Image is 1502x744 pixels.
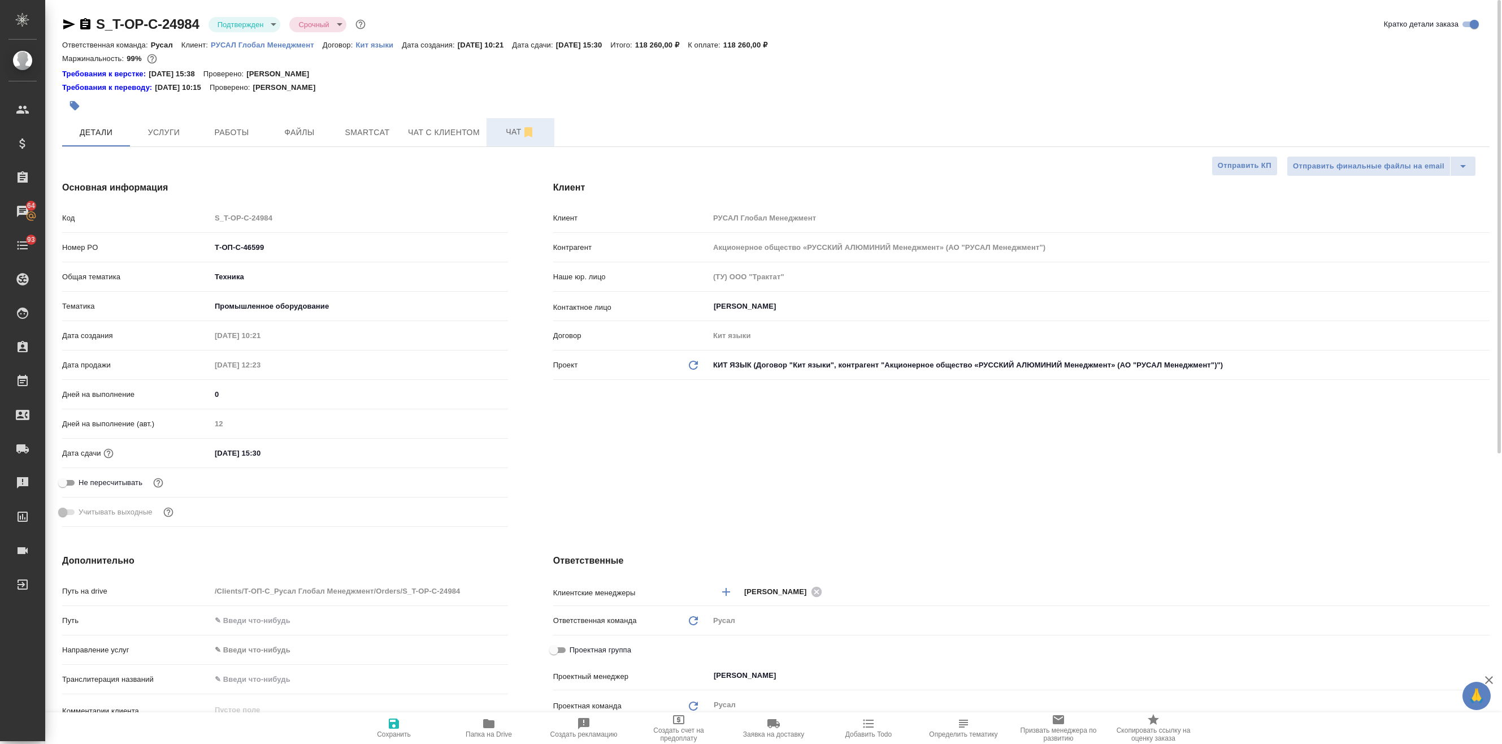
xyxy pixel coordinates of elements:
[211,357,310,373] input: Пустое поле
[211,210,508,226] input: Пустое поле
[635,41,688,49] p: 118 260,00 ₽
[210,82,253,93] p: Проверено:
[62,68,149,80] div: Нажми, чтобы открыть папку с инструкцией
[211,239,508,256] input: ✎ Введи что-нибудь
[62,330,211,341] p: Дата создания
[1384,19,1458,30] span: Кратко детали заказа
[570,644,631,656] span: Проектная группа
[553,700,622,712] p: Проектная команда
[709,269,1490,285] input: Пустое поле
[253,82,324,93] p: [PERSON_NAME]
[246,68,318,80] p: [PERSON_NAME]
[20,200,42,211] span: 64
[211,40,323,49] a: РУСАЛ Глобал Менеджмент
[62,301,211,312] p: Тематика
[1462,682,1491,710] button: 🙏
[62,68,149,80] a: Требования к верстке:
[1113,726,1194,742] span: Скопировать ссылку на оценку заказа
[353,17,368,32] button: Доп статусы указывают на важность/срочность заказа
[553,671,709,682] p: Проектный менеджер
[845,730,892,738] span: Добавить Todo
[211,583,508,599] input: Пустое поле
[709,327,1490,344] input: Пустое поле
[62,644,211,656] p: Направление услуг
[340,126,394,140] span: Smartcat
[211,297,508,316] div: Промышленное оборудование
[62,82,155,93] a: Требования к переводу:
[151,475,166,490] button: Включи, если не хочешь, чтобы указанная дата сдачи изменилась после переставления заказа в 'Подтв...
[743,730,804,738] span: Заявка на доставку
[553,615,637,626] p: Ответственная команда
[1483,305,1486,308] button: Open
[209,17,281,32] div: Подтвержден
[402,41,457,49] p: Дата создания:
[553,242,709,253] p: Контрагент
[550,730,618,738] span: Создать рекламацию
[493,125,548,139] span: Чат
[3,231,42,259] a: 93
[295,20,332,29] button: Срочный
[62,242,211,253] p: Номер PO
[211,641,508,660] div: ✎ Введи что-нибудь
[62,360,211,371] p: Дата продажи
[62,82,155,93] div: Нажми, чтобы открыть папку с инструкцией
[821,712,916,744] button: Добавить Todo
[62,674,211,685] p: Транслитерация названий
[211,445,310,461] input: ✎ Введи что-нибудь
[355,40,402,49] a: Кит языки
[62,54,127,63] p: Маржинальность:
[553,302,709,313] p: Контактное лицо
[62,41,151,49] p: Ответственная команда:
[211,671,508,687] input: ✎ Введи что-нибудь
[145,51,159,66] button: 1200.00 RUB;
[161,505,176,520] button: Выбери, если сб и вс нужно считать рабочими днями для выполнения заказа.
[155,82,210,93] p: [DATE] 10:15
[211,612,508,629] input: ✎ Введи что-нибудь
[553,360,578,371] p: Проект
[929,730,997,738] span: Определить тематику
[79,477,142,488] span: Не пересчитывать
[79,18,92,31] button: Скопировать ссылку
[181,41,211,49] p: Клиент:
[744,585,826,599] div: [PERSON_NAME]
[1218,159,1271,172] span: Отправить КП
[1106,712,1201,744] button: Скопировать ссылку на оценку заказа
[62,554,508,568] h4: Дополнительно
[323,41,356,49] p: Договор:
[20,234,42,245] span: 93
[215,644,494,656] div: ✎ Введи что-нибудь
[211,386,508,403] input: ✎ Введи что-нибудь
[553,554,1490,568] h4: Ответственные
[1018,726,1099,742] span: Призвать менеджера по развитию
[62,271,211,283] p: Общая тематика
[96,16,199,32] a: S_T-OP-C-24984
[726,712,821,744] button: Заявка на доставку
[638,726,719,742] span: Создать счет на предоплату
[62,389,211,400] p: Дней на выполнение
[723,41,776,49] p: 118 260,00 ₽
[377,730,411,738] span: Сохранить
[408,126,480,140] span: Чат с клиентом
[355,41,402,49] p: Кит языки
[62,181,508,194] h4: Основная информация
[127,54,144,63] p: 99%
[1293,160,1444,173] span: Отправить финальные файлы на email
[3,197,42,226] a: 64
[289,17,346,32] div: Подтвержден
[1467,684,1486,708] span: 🙏
[272,126,327,140] span: Файлы
[151,41,181,49] p: Русал
[553,181,1490,194] h4: Клиент
[631,712,726,744] button: Создать счет на предоплату
[62,18,76,31] button: Скопировать ссылку для ЯМессенджера
[553,213,709,224] p: Клиент
[62,213,211,224] p: Код
[62,418,211,430] p: Дней на выполнение (авт.)
[346,712,441,744] button: Сохранить
[62,448,101,459] p: Дата сдачи
[211,416,508,432] input: Пустое поле
[713,578,740,605] button: Добавить менеджера
[211,267,508,287] div: Техника
[62,586,211,597] p: Путь на drive
[69,126,123,140] span: Детали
